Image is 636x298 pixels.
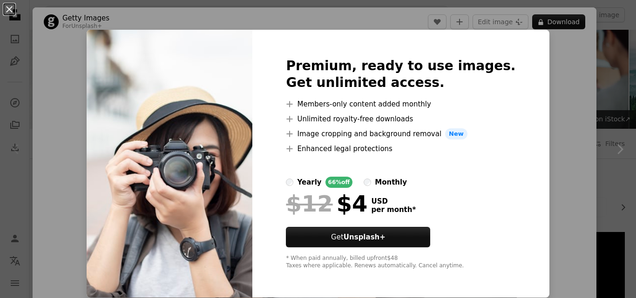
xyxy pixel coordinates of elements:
img: premium_photo-1664474619075-644dd191935f [87,30,252,298]
strong: Unsplash+ [344,233,386,241]
li: Image cropping and background removal [286,128,515,139]
li: Members-only content added monthly [286,99,515,110]
span: per month * [371,205,416,214]
li: Unlimited royalty-free downloads [286,113,515,125]
button: GetUnsplash+ [286,227,430,247]
li: Enhanced legal protections [286,143,515,154]
span: USD [371,197,416,205]
input: monthly [364,179,371,186]
input: yearly66%off [286,179,293,186]
div: monthly [375,177,407,188]
h2: Premium, ready to use images. Get unlimited access. [286,58,515,91]
div: $4 [286,192,367,216]
div: * When paid annually, billed upfront $48 Taxes where applicable. Renews automatically. Cancel any... [286,255,515,270]
div: 66% off [325,177,353,188]
span: New [445,128,467,139]
div: yearly [297,177,321,188]
span: $12 [286,192,332,216]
